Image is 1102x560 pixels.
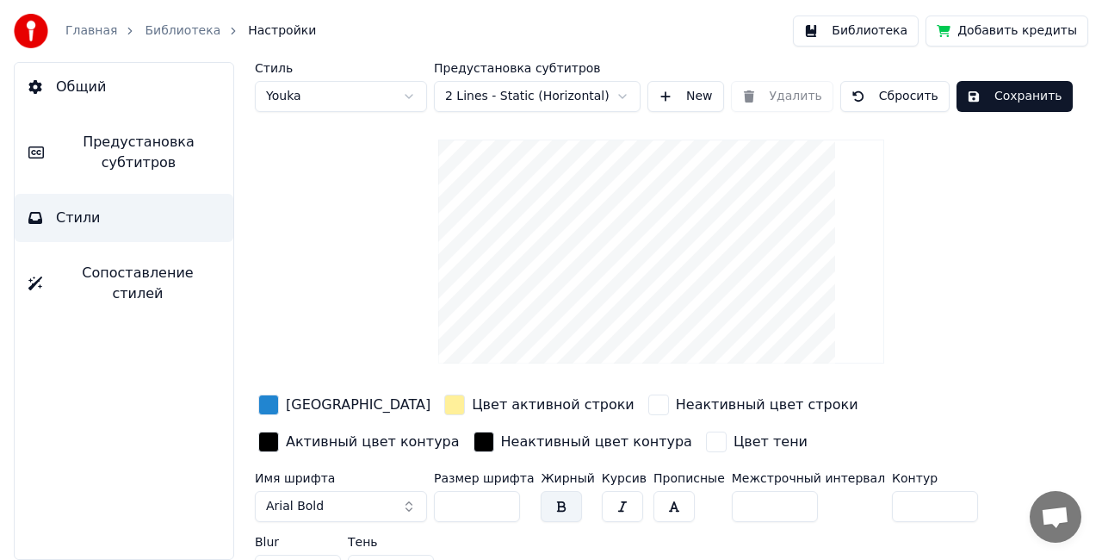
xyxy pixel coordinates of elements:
button: Сохранить [957,81,1073,112]
nav: breadcrumb [65,22,316,40]
label: Имя шрифта [255,472,427,484]
button: Сопоставление стилей [15,249,233,318]
a: Библиотека [145,22,220,40]
button: Сбросить [840,81,950,112]
button: Библиотека [793,16,919,47]
div: Неактивный цвет контура [501,432,692,452]
div: [GEOGRAPHIC_DATA] [286,395,430,415]
label: Жирный [541,472,594,484]
div: Неактивный цвет строки [676,395,858,415]
span: Сопоставление стилей [56,263,220,304]
span: Стили [56,208,101,228]
label: Blur [255,536,341,548]
label: Контур [892,472,978,484]
div: Активный цвет контура [286,432,460,452]
label: Межстрочный интервал [732,472,885,484]
button: Неактивный цвет контура [470,428,696,456]
div: Цвет активной строки [472,395,635,415]
button: New [647,81,724,112]
button: Цвет активной строки [441,391,638,419]
button: Предустановка субтитров [15,118,233,187]
img: youka [14,14,48,48]
label: Стиль [255,62,427,74]
span: Предустановка субтитров [58,132,220,173]
div: Открытый чат [1030,491,1081,543]
button: Цвет тени [703,428,811,456]
button: [GEOGRAPHIC_DATA] [255,391,434,419]
span: Общий [56,77,106,97]
div: Цвет тени [734,432,808,452]
button: Активный цвет контура [255,428,463,456]
label: Предустановка субтитров [434,62,641,74]
button: Стили [15,194,233,242]
button: Неактивный цвет строки [645,391,862,419]
span: Настройки [248,22,316,40]
label: Прописные [653,472,725,484]
button: Добавить кредиты [926,16,1088,47]
label: Размер шрифта [434,472,534,484]
label: Тень [348,536,434,548]
label: Курсив [602,472,647,484]
span: Arial Bold [266,498,324,515]
a: Главная [65,22,117,40]
button: Общий [15,63,233,111]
